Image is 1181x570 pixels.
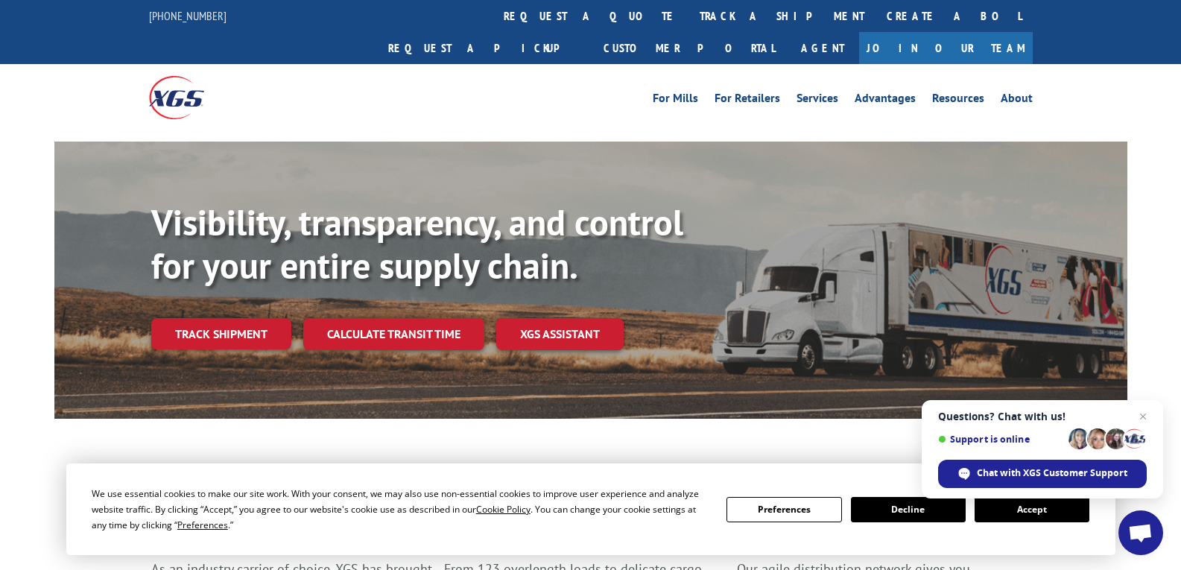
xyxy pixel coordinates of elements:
[938,411,1147,422] span: Questions? Chat with us!
[797,92,838,109] a: Services
[975,497,1089,522] button: Accept
[592,32,786,64] a: Customer Portal
[715,92,780,109] a: For Retailers
[855,92,916,109] a: Advantages
[149,8,227,23] a: [PHONE_NUMBER]
[303,318,484,350] a: Calculate transit time
[932,92,984,109] a: Resources
[496,318,624,350] a: XGS ASSISTANT
[1001,92,1033,109] a: About
[151,318,291,349] a: Track shipment
[377,32,592,64] a: Request a pickup
[786,32,859,64] a: Agent
[92,486,709,533] div: We use essential cookies to make our site work. With your consent, we may also use non-essential ...
[977,466,1127,480] span: Chat with XGS Customer Support
[859,32,1033,64] a: Join Our Team
[653,92,698,109] a: For Mills
[151,199,683,288] b: Visibility, transparency, and control for your entire supply chain.
[476,503,531,516] span: Cookie Policy
[177,519,228,531] span: Preferences
[938,460,1147,488] span: Chat with XGS Customer Support
[1118,510,1163,555] a: Open chat
[66,463,1115,555] div: Cookie Consent Prompt
[726,497,841,522] button: Preferences
[938,434,1063,445] span: Support is online
[851,497,966,522] button: Decline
